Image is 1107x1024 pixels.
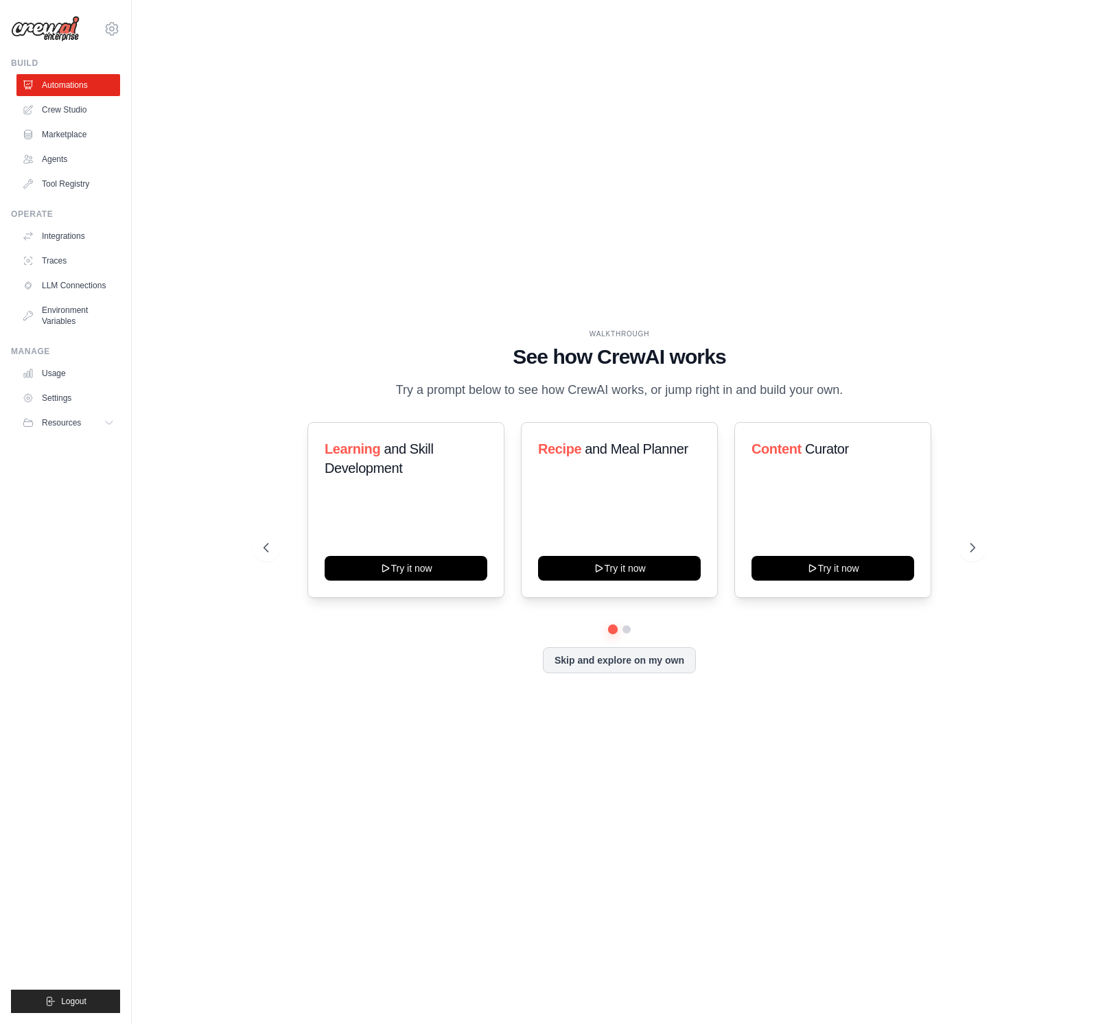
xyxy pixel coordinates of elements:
a: Automations [16,74,120,96]
a: Integrations [16,225,120,247]
a: Marketplace [16,124,120,146]
iframe: Chat Widget [1038,958,1107,1024]
div: WALKTHROUGH [264,329,976,339]
a: Environment Variables [16,299,120,332]
div: Operate [11,209,120,220]
p: Try a prompt below to see how CrewAI works, or jump right in and build your own. [389,380,850,400]
a: LLM Connections [16,275,120,296]
div: Build [11,58,120,69]
a: Agents [16,148,120,170]
span: Recipe [538,441,581,456]
a: Crew Studio [16,99,120,121]
span: Content [751,441,802,456]
span: Learning [325,441,380,456]
div: Widget de chat [1038,958,1107,1024]
span: and Skill Development [325,441,433,476]
a: Traces [16,250,120,272]
a: Usage [16,362,120,384]
a: Tool Registry [16,173,120,195]
button: Logout [11,990,120,1013]
button: Try it now [751,556,914,581]
a: Settings [16,387,120,409]
button: Resources [16,412,120,434]
span: Curator [805,441,849,456]
span: and Meal Planner [585,441,688,456]
button: Skip and explore on my own [543,647,696,673]
h1: See how CrewAI works [264,345,976,369]
button: Try it now [325,556,487,581]
span: Resources [42,417,81,428]
span: Logout [61,996,86,1007]
div: Manage [11,346,120,357]
button: Try it now [538,556,701,581]
img: Logo [11,16,80,42]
